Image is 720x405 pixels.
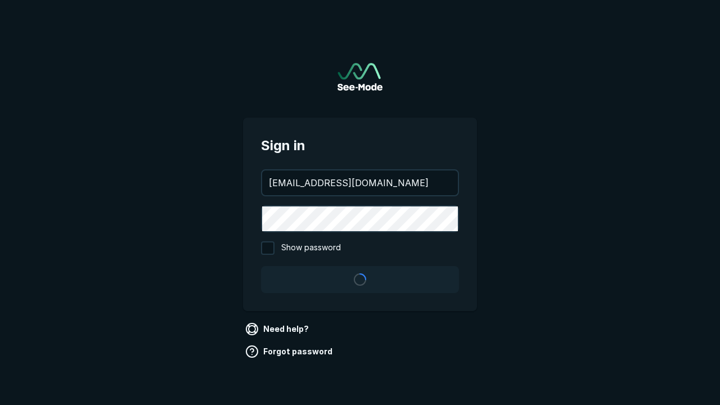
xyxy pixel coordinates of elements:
a: Go to sign in [337,63,382,91]
a: Need help? [243,320,313,338]
input: your@email.com [262,170,458,195]
span: Sign in [261,136,459,156]
img: See-Mode Logo [337,63,382,91]
a: Forgot password [243,343,337,361]
span: Show password [281,241,341,255]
